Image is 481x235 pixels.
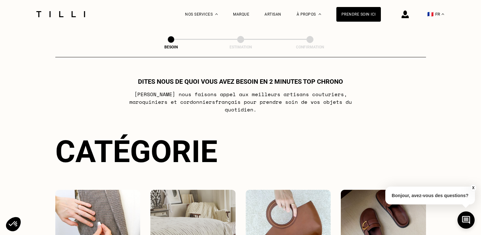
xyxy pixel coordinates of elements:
p: Bonjour, avez-vous des questions? [385,187,475,204]
a: Marque [233,12,249,17]
div: Besoin [139,45,203,49]
p: [PERSON_NAME] nous faisons appel aux meilleurs artisans couturiers , maroquiniers et cordonniers ... [114,90,367,113]
img: icône connexion [402,11,409,18]
img: Logo du service de couturière Tilli [34,11,87,17]
h1: Dites nous de quoi vous avez besoin en 2 minutes top chrono [138,78,343,85]
img: Menu déroulant [215,13,218,15]
div: Confirmation [278,45,342,49]
div: Catégorie [55,134,426,169]
a: Prendre soin ici [336,7,381,22]
img: menu déroulant [442,13,444,15]
a: Artisan [265,12,281,17]
span: 🇫🇷 [427,11,434,17]
div: Estimation [209,45,272,49]
img: Menu déroulant à propos [319,13,321,15]
button: X [470,184,476,191]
